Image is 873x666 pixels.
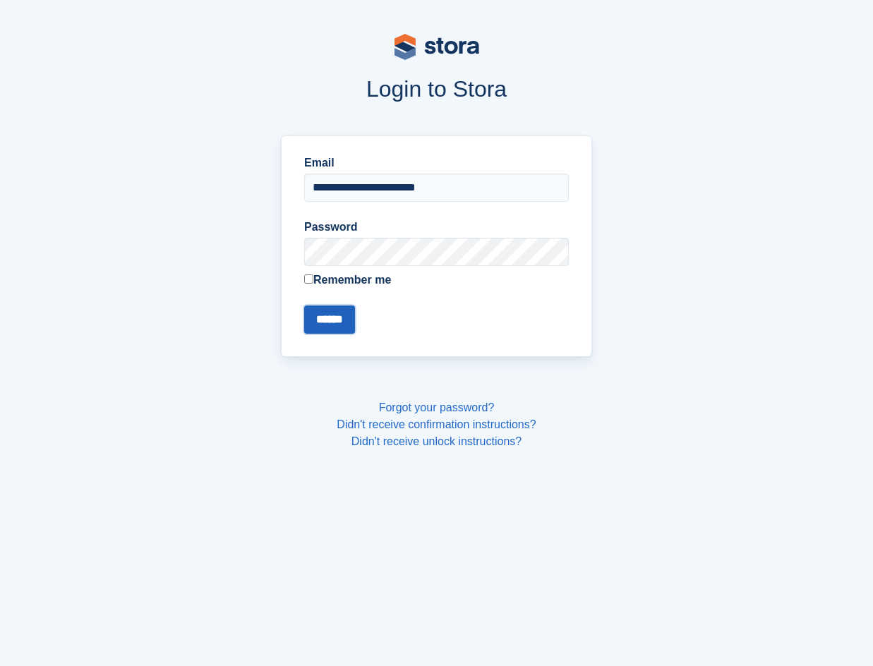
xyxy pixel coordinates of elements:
[304,274,313,284] input: Remember me
[304,272,569,289] label: Remember me
[395,34,479,60] img: stora-logo-53a41332b3708ae10de48c4981b4e9114cc0af31d8433b30ea865607fb682f29.svg
[52,76,822,102] h1: Login to Stora
[337,418,536,430] a: Didn't receive confirmation instructions?
[304,155,569,171] label: Email
[351,435,522,447] a: Didn't receive unlock instructions?
[304,219,569,236] label: Password
[379,401,495,413] a: Forgot your password?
